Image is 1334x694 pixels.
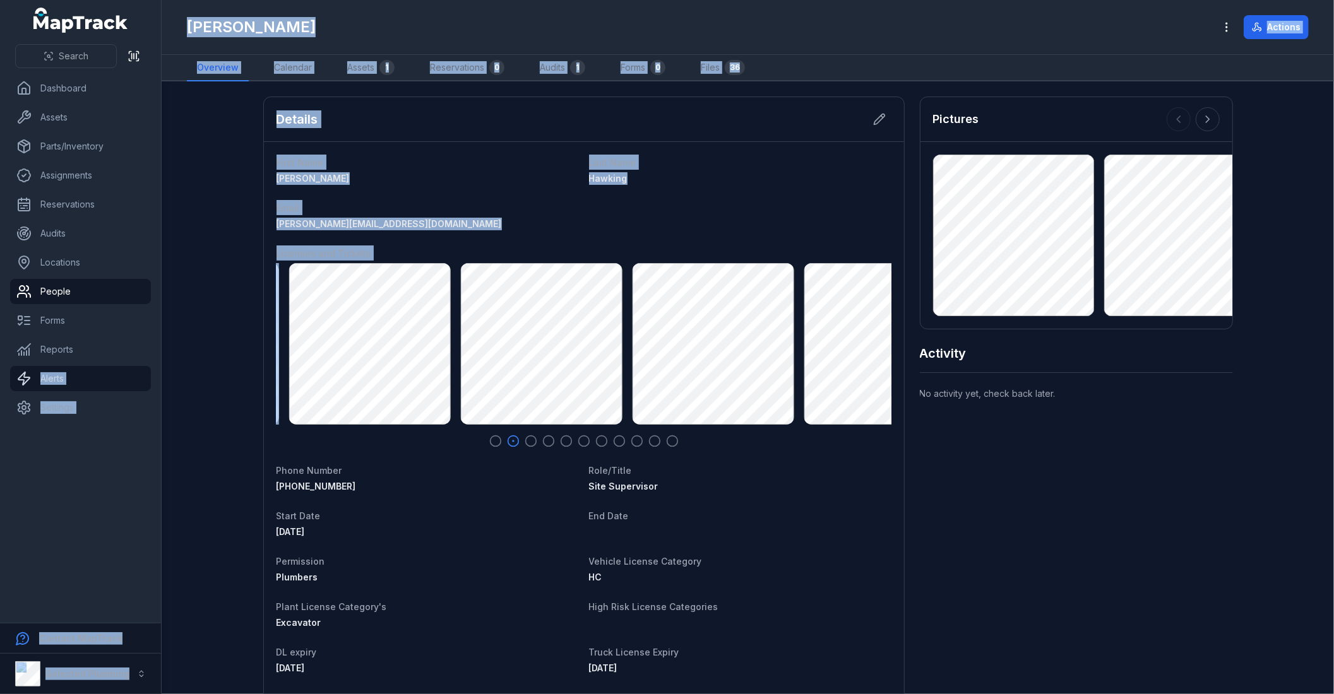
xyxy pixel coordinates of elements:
[10,163,151,188] a: Assignments
[277,218,502,229] span: [PERSON_NAME][EMAIL_ADDRESS][DOMAIN_NAME]
[337,55,405,81] a: Assets1
[277,572,318,582] span: Plumbers
[187,17,316,37] h1: [PERSON_NAME]
[277,526,305,537] time: 2/13/2023, 12:00:00 AM
[10,221,151,246] a: Audits
[589,173,628,184] span: Hawking
[45,668,129,679] strong: Selected Plumbing
[589,601,718,612] span: High Risk License Categories
[10,279,151,304] a: People
[530,55,595,81] a: Audits1
[489,60,504,75] div: 0
[589,662,617,673] span: [DATE]
[10,337,151,362] a: Reports
[277,465,342,476] span: Phone Number
[39,633,122,644] strong: Contact MapTrack
[15,44,117,68] button: Search
[277,662,305,673] time: 3/26/2027, 12:00:00 AM
[10,395,151,420] a: Settings
[277,510,321,521] span: Start Date
[277,662,305,673] span: [DATE]
[277,617,321,628] span: Excavator
[570,60,585,75] div: 1
[589,157,636,168] span: Last Name
[10,250,151,275] a: Locations
[589,556,702,567] span: Vehicle License Category
[277,203,300,213] span: Email
[33,8,128,33] a: MapTrack
[264,55,322,81] a: Calendar
[59,50,88,62] span: Search
[10,76,151,101] a: Dashboard
[277,556,325,567] span: Permission
[379,60,395,75] div: 1
[277,110,318,128] h2: Details
[277,601,387,612] span: Plant License Category's
[420,55,515,81] a: Reservations0
[589,647,679,657] span: Truck License Expiry
[725,60,745,75] div: 36
[277,481,356,491] span: [PHONE_NUMBER]
[650,60,665,75] div: 0
[277,526,305,537] span: [DATE]
[589,481,658,491] span: Site Supervisor
[589,510,629,521] span: End Date
[277,157,324,168] span: First Name
[10,105,151,130] a: Assets
[277,647,317,657] span: DL expiry
[187,55,249,81] a: Overview
[10,366,151,391] a: Alerts
[933,110,979,128] h3: Pictures
[920,388,1056,399] span: No activity yet, check back later.
[10,192,151,217] a: Reservations
[1244,15,1309,39] button: Actions
[589,465,632,476] span: Role/Title
[277,173,350,184] span: [PERSON_NAME]
[589,662,617,673] time: 3/26/2027, 12:00:00 AM
[920,344,967,362] h2: Activity
[10,308,151,333] a: Forms
[589,572,602,582] span: HC
[10,134,151,159] a: Parts/Inventory
[277,248,371,259] span: Licenses and Tickets
[610,55,676,81] a: Forms0
[691,55,755,81] a: Files36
